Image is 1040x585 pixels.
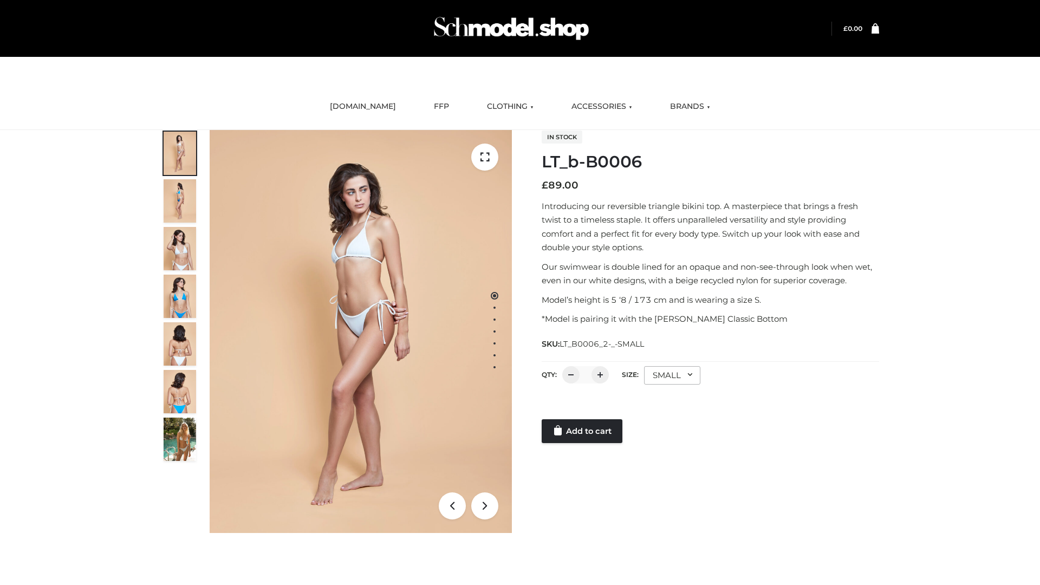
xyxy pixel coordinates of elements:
[542,370,557,379] label: QTY:
[426,95,457,119] a: FFP
[542,179,578,191] bdi: 89.00
[164,227,196,270] img: ArielClassicBikiniTop_CloudNine_AzureSky_OW114ECO_3-scaled.jpg
[542,419,622,443] a: Add to cart
[542,312,879,326] p: *Model is pairing it with the [PERSON_NAME] Classic Bottom
[164,370,196,413] img: ArielClassicBikiniTop_CloudNine_AzureSky_OW114ECO_8-scaled.jpg
[164,275,196,318] img: ArielClassicBikiniTop_CloudNine_AzureSky_OW114ECO_4-scaled.jpg
[843,24,862,32] bdi: 0.00
[542,152,879,172] h1: LT_b-B0006
[542,260,879,288] p: Our swimwear is double lined for an opaque and non-see-through look when wet, even in our white d...
[164,132,196,175] img: ArielClassicBikiniTop_CloudNine_AzureSky_OW114ECO_1-scaled.jpg
[542,293,879,307] p: Model’s height is 5 ‘8 / 173 cm and is wearing a size S.
[542,199,879,255] p: Introducing our reversible triangle bikini top. A masterpiece that brings a fresh twist to a time...
[563,95,640,119] a: ACCESSORIES
[542,131,582,144] span: In stock
[843,24,862,32] a: £0.00
[164,322,196,366] img: ArielClassicBikiniTop_CloudNine_AzureSky_OW114ECO_7-scaled.jpg
[560,339,644,349] span: LT_B0006_2-_-SMALL
[164,418,196,461] img: Arieltop_CloudNine_AzureSky2.jpg
[662,95,718,119] a: BRANDS
[622,370,639,379] label: Size:
[210,130,512,533] img: ArielClassicBikiniTop_CloudNine_AzureSky_OW114ECO_1
[542,337,645,350] span: SKU:
[164,179,196,223] img: ArielClassicBikiniTop_CloudNine_AzureSky_OW114ECO_2-scaled.jpg
[843,24,848,32] span: £
[542,179,548,191] span: £
[644,366,700,385] div: SMALL
[322,95,404,119] a: [DOMAIN_NAME]
[479,95,542,119] a: CLOTHING
[430,7,593,50] img: Schmodel Admin 964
